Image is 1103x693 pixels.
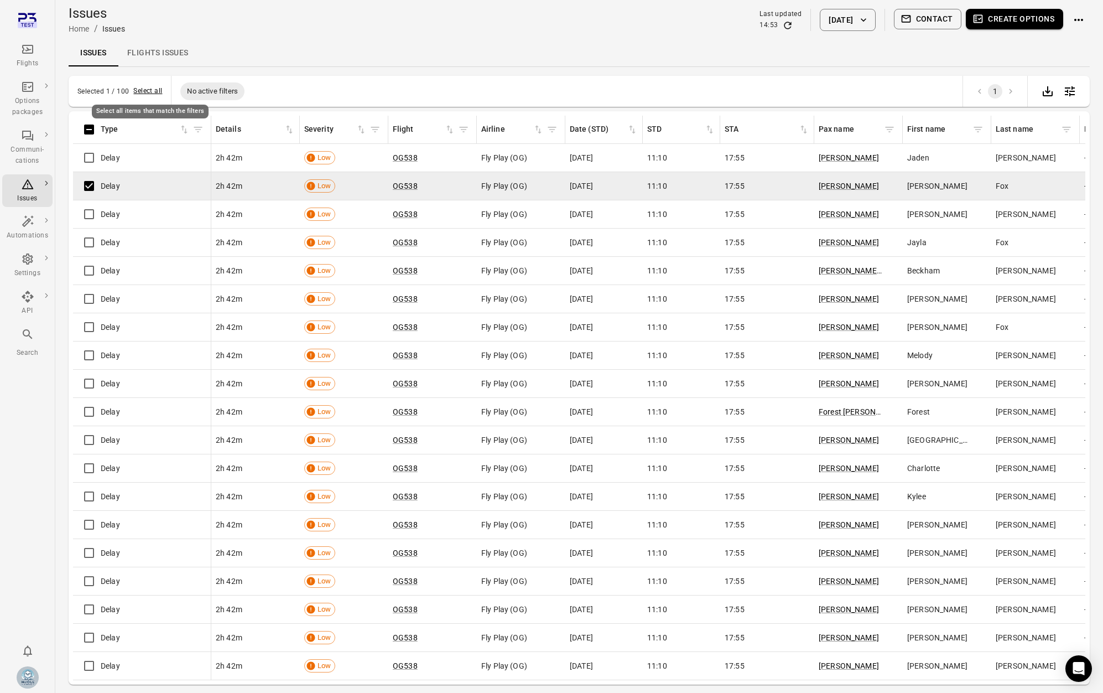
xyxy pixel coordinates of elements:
span: [PERSON_NAME] [996,152,1056,163]
a: OG538 [393,182,418,190]
span: 11:10 [647,576,667,587]
a: OG538 [393,379,418,388]
span: Delay [101,293,120,304]
div: Sort by STA in ascending order [647,123,715,136]
li: / [94,22,98,35]
span: [PERSON_NAME] [907,604,967,615]
span: [PERSON_NAME] [996,632,1056,643]
span: Delay [101,435,120,446]
a: [PERSON_NAME] [819,351,879,360]
div: Settings [7,268,48,279]
a: Settings [2,249,53,282]
span: Low [314,604,335,615]
button: Filter by airline [544,121,560,138]
span: [PERSON_NAME] [996,604,1056,615]
span: 11:10 [647,435,667,446]
span: [PERSON_NAME] [907,660,967,671]
a: API [2,287,53,320]
span: [PERSON_NAME] [907,378,967,389]
span: 17:55 [725,378,745,389]
button: Notifications [17,640,39,662]
a: OG538 [393,464,418,473]
button: Filter by severity [367,121,383,138]
span: 2h 42m [216,604,242,615]
span: Fly Play (OG) [481,180,527,192]
span: [DATE] [570,237,593,248]
span: Low [314,265,335,276]
span: Low [314,293,335,304]
span: [DATE] [570,463,593,474]
div: 14:53 [759,20,778,31]
button: Open table configuration [1059,80,1081,102]
a: [PERSON_NAME] [819,379,879,388]
span: 11:10 [647,660,667,671]
span: [PERSON_NAME] [996,491,1056,502]
div: Sort by severity in ascending order [304,123,367,136]
span: Low [314,378,335,389]
span: Fly Play (OG) [481,152,527,163]
span: [DATE] [570,406,593,417]
span: [DATE] [570,209,593,220]
a: OG538 [393,549,418,557]
a: OG538 [393,436,418,444]
button: page 1 [988,84,1002,99]
div: Sort by STA in ascending order [725,123,809,136]
span: 2h 42m [216,463,242,474]
span: [PERSON_NAME] [907,322,967,333]
span: [DATE] [570,378,593,389]
div: Severity [304,123,356,136]
a: OG538 [393,266,418,275]
h1: Issues [69,4,125,22]
a: OG538 [393,153,418,162]
span: [PERSON_NAME] [907,293,967,304]
span: 2h 42m [216,435,242,446]
a: Flights issues [118,40,197,66]
a: Options packages [2,77,53,121]
span: Select all items that match the filters [133,86,162,97]
span: [PERSON_NAME] [996,660,1056,671]
span: 2h 42m [216,180,242,192]
a: [PERSON_NAME] [819,520,879,529]
span: [DATE] [570,435,593,446]
a: [PERSON_NAME] [819,238,879,247]
span: 2h 42m [216,265,242,276]
span: 2h 42m [216,209,242,220]
span: [PERSON_NAME] [996,378,1056,389]
span: Fly Play (OG) [481,350,527,361]
a: Issues [2,174,53,208]
span: Filter by pax first name [970,121,986,138]
span: [DATE] [570,293,593,304]
span: [DATE] [570,350,593,361]
span: [PERSON_NAME] [996,435,1056,446]
span: 2h 42m [216,660,242,671]
span: STD [647,123,715,136]
span: [DATE] [570,604,593,615]
div: Issues [7,193,48,204]
div: Local navigation [69,40,1090,66]
span: 11:10 [647,604,667,615]
div: Issues [102,23,125,34]
a: [PERSON_NAME] [819,549,879,557]
span: Fly Play (OG) [481,519,527,530]
span: 2h 42m [216,519,242,530]
span: 17:55 [725,632,745,643]
span: [PERSON_NAME] [996,463,1056,474]
span: Low [314,180,335,192]
a: [PERSON_NAME] [819,323,879,332]
a: OG538 [393,520,418,529]
span: Forest [907,406,930,417]
span: Delay [101,152,120,163]
span: 11:10 [647,293,667,304]
span: 11:10 [647,491,667,502]
span: Fox [996,180,1008,192]
span: 2h 42m [216,237,242,248]
span: 11:10 [647,265,667,276]
span: 17:55 [725,435,745,446]
button: [DATE] [820,9,875,31]
span: Fly Play (OG) [481,435,527,446]
a: [PERSON_NAME] [819,492,879,501]
a: OG538 [393,661,418,670]
span: Fox [996,237,1008,248]
div: Open Intercom Messenger [1065,655,1092,682]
